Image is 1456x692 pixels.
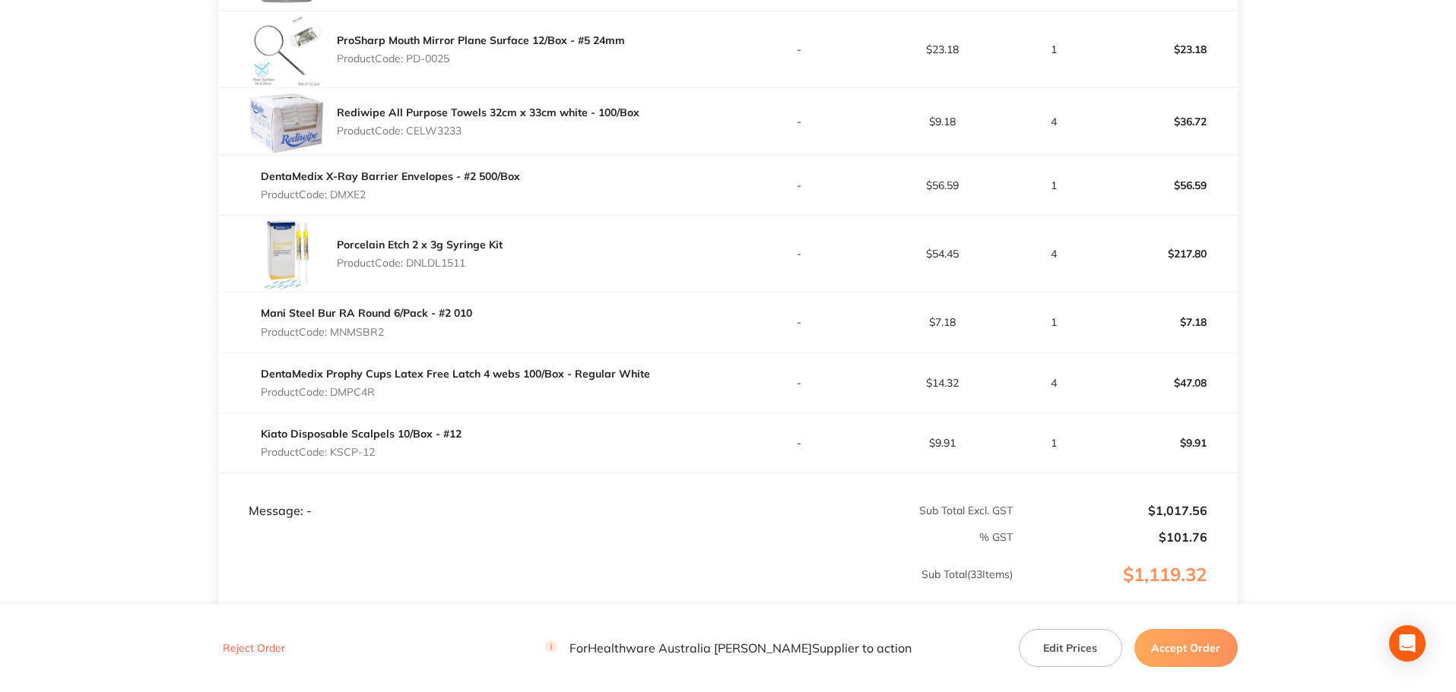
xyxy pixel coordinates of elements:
p: $7.18 [1096,304,1237,340]
p: Product Code: DMPC4R [261,386,650,398]
a: Rediwipe All Purpose Towels 32cm x 33cm white - 100/Box [337,106,639,119]
p: % GST [219,531,1013,543]
p: 4 [1014,377,1094,389]
p: $9.91 [1096,425,1237,461]
p: Product Code: KSCP-12 [261,446,462,458]
p: 4 [1014,115,1094,128]
td: Message: - [218,472,728,518]
p: Sub Total ( 33 Items) [219,568,1013,611]
p: For Healthware Australia [PERSON_NAME] Supplier to action [545,641,912,656]
p: $47.08 [1096,365,1237,401]
p: $23.18 [1096,31,1237,68]
p: - [729,377,871,389]
p: $54.45 [871,248,1013,260]
a: Porcelain Etch 2 x 3g Syringe Kit [337,238,503,251]
div: Open Intercom Messenger [1389,625,1426,662]
p: $7.18 [871,316,1013,328]
p: Product Code: DNLDL1511 [337,257,503,269]
img: ZzExcnI0bQ [249,11,325,87]
a: ProSharp Mouth Mirror Plane Surface 12/Box - #5 24mm [337,33,625,47]
p: - [729,437,871,449]
p: Product Code: CELW3233 [337,125,639,137]
p: $217.80 [1096,235,1237,272]
p: 4 [1014,248,1094,260]
img: Ymp3Mmhudg [249,88,325,155]
button: Edit Prices [1019,629,1122,667]
p: - [729,316,871,328]
p: 1 [1014,43,1094,55]
button: Accept Order [1134,629,1238,667]
p: - [729,248,871,260]
p: 1 [1014,316,1094,328]
p: $56.59 [1096,167,1237,204]
p: 1 [1014,437,1094,449]
a: DentaMedix X-Ray Barrier Envelopes - #2 500/Box [261,169,520,183]
a: Kiato Disposable Scalpels 10/Box - #12 [261,427,462,441]
p: Sub Total Excl. GST [729,504,1013,517]
p: - [729,115,871,128]
a: Mani Steel Bur RA Round 6/Pack - #2 010 [261,306,472,320]
p: - [729,43,871,55]
a: DentaMedix Prophy Cups Latex Free Latch 4 webs 100/Box - Regular White [261,367,650,381]
p: $101.76 [1014,530,1207,544]
p: $1,017.56 [1014,504,1207,517]
p: Product Code: MNMSBR2 [261,326,472,338]
img: anZ5Nm53dA [249,216,325,292]
p: $14.32 [871,377,1013,389]
button: Reject Order [218,642,290,656]
p: 1 [1014,179,1094,191]
p: - [729,179,871,191]
p: $36.72 [1096,103,1237,140]
p: $56.59 [871,179,1013,191]
p: $1,119.32 [1014,564,1237,616]
p: $23.18 [871,43,1013,55]
p: $9.18 [871,115,1013,128]
p: Product Code: PD-0025 [337,52,625,65]
p: $9.91 [871,437,1013,449]
p: Product Code: DMXE2 [261,188,520,201]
